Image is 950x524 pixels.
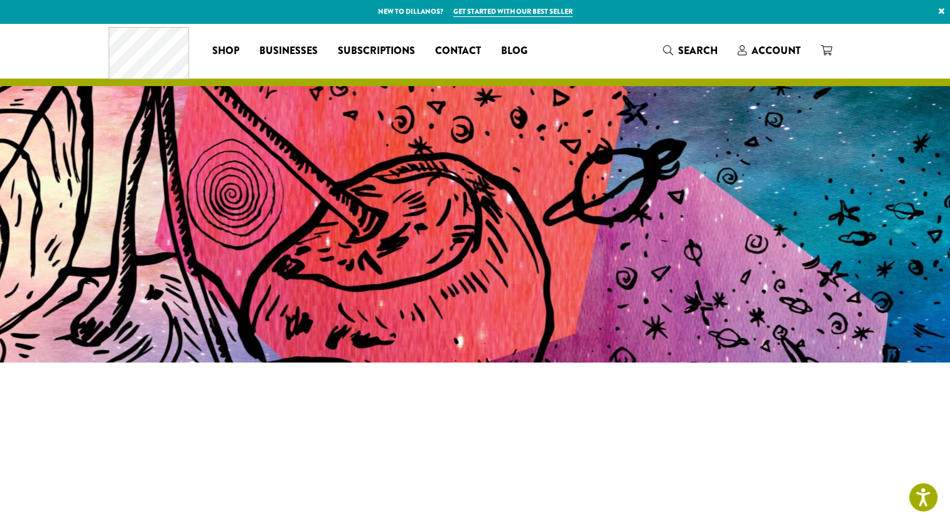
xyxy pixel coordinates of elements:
[259,43,318,59] span: Businesses
[678,43,718,58] span: Search
[653,40,728,61] a: Search
[501,43,527,59] span: Blog
[435,43,481,59] span: Contact
[338,43,415,59] span: Subscriptions
[212,43,239,59] span: Shop
[453,6,573,17] a: Get started with our best seller
[202,41,249,61] a: Shop
[752,43,801,58] span: Account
